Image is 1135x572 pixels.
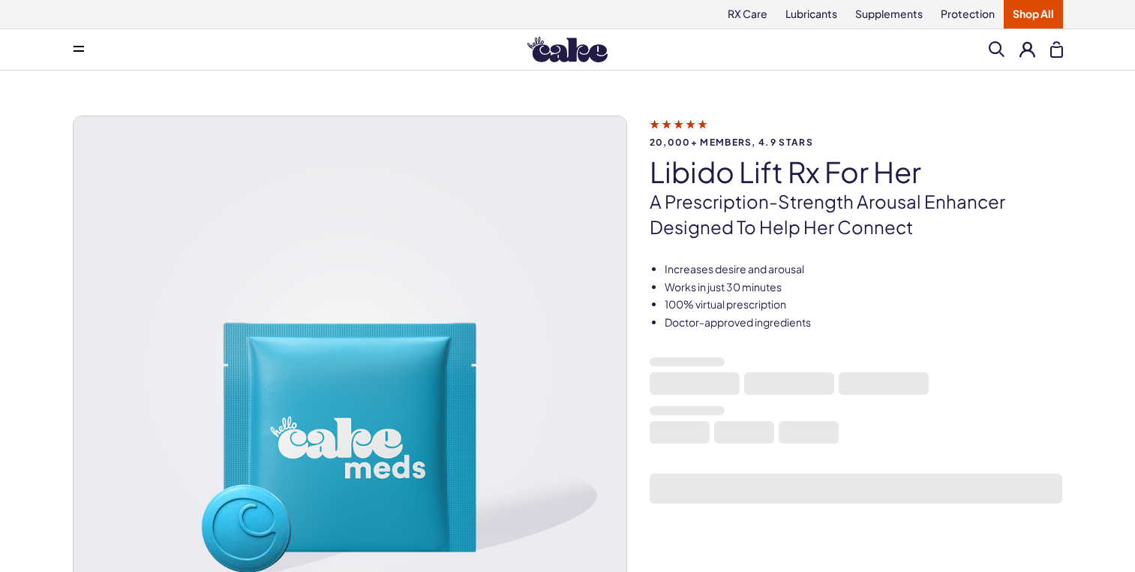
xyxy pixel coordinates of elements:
li: 100% virtual prescription [665,297,1063,312]
p: A prescription-strength arousal enhancer designed to help her connect [650,189,1063,239]
a: 20,000+ members, 4.9 stars [650,117,1063,147]
h1: Libido Lift Rx For Her [650,156,1063,188]
span: 20,000+ members, 4.9 stars [650,137,1063,147]
img: Hello Cake [527,37,608,62]
li: Doctor-approved ingredients [665,315,1063,330]
li: Increases desire and arousal [665,262,1063,277]
li: Works in just 30 minutes [665,280,1063,295]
